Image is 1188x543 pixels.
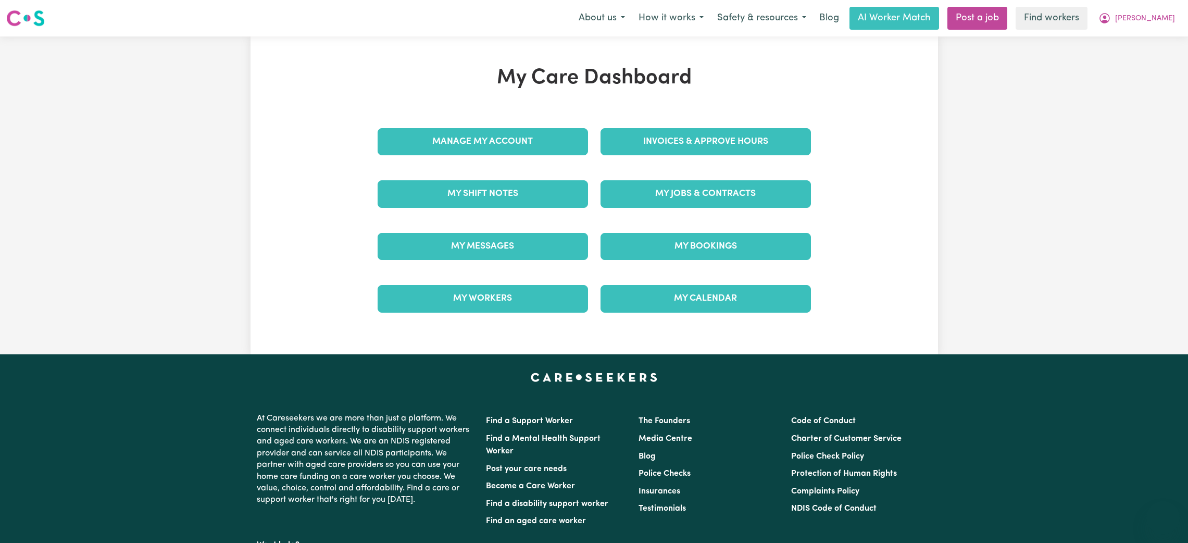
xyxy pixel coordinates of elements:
[486,435,601,455] a: Find a Mental Health Support Worker
[639,470,691,478] a: Police Checks
[1092,7,1182,29] button: My Account
[813,7,845,30] a: Blog
[710,7,813,29] button: Safety & resources
[378,285,588,312] a: My Workers
[486,500,608,508] a: Find a disability support worker
[572,7,632,29] button: About us
[378,180,588,207] a: My Shift Notes
[531,373,657,381] a: Careseekers home page
[257,409,473,510] p: At Careseekers we are more than just a platform. We connect individuals directly to disability su...
[371,66,817,91] h1: My Care Dashboard
[791,452,864,461] a: Police Check Policy
[601,233,811,260] a: My Bookings
[378,128,588,155] a: Manage My Account
[1146,501,1180,535] iframe: Button to launch messaging window, conversation in progress
[639,487,680,496] a: Insurances
[486,465,567,473] a: Post your care needs
[601,180,811,207] a: My Jobs & Contracts
[639,504,686,513] a: Testimonials
[639,417,690,425] a: The Founders
[486,482,575,490] a: Become a Care Worker
[791,487,859,496] a: Complaints Policy
[947,7,1007,30] a: Post a job
[6,9,45,28] img: Careseekers logo
[1115,13,1175,24] span: [PERSON_NAME]
[632,7,710,29] button: How it works
[378,233,588,260] a: My Messages
[486,517,586,525] a: Find an aged care worker
[791,504,877,513] a: NDIS Code of Conduct
[486,417,573,425] a: Find a Support Worker
[601,285,811,312] a: My Calendar
[1016,7,1087,30] a: Find workers
[601,128,811,155] a: Invoices & Approve Hours
[639,452,656,461] a: Blog
[791,417,856,425] a: Code of Conduct
[6,6,45,30] a: Careseekers logo
[639,435,692,443] a: Media Centre
[849,7,939,30] a: AI Worker Match
[791,435,902,443] a: Charter of Customer Service
[791,470,897,478] a: Protection of Human Rights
